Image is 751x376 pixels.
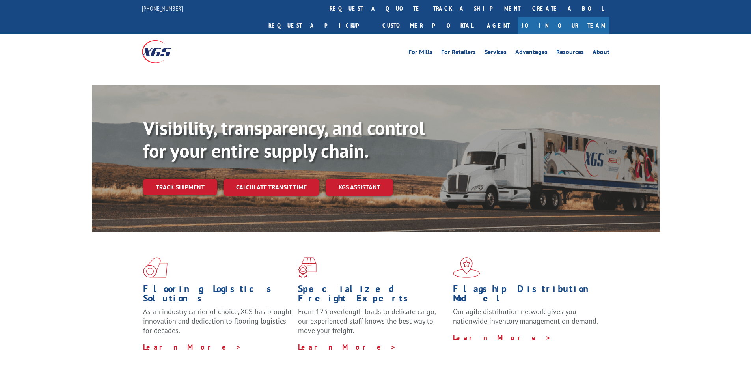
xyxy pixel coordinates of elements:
h1: Specialized Freight Experts [298,284,447,307]
img: xgs-icon-flagship-distribution-model-red [453,257,480,278]
p: From 123 overlength loads to delicate cargo, our experienced staff knows the best way to move you... [298,307,447,342]
a: Resources [556,49,584,58]
a: Learn More > [298,342,396,352]
a: Services [485,49,507,58]
a: Advantages [515,49,548,58]
a: Track shipment [143,179,217,195]
a: XGS ASSISTANT [326,179,393,196]
img: xgs-icon-focused-on-flooring-red [298,257,317,278]
a: For Retailers [441,49,476,58]
a: Agent [479,17,518,34]
img: xgs-icon-total-supply-chain-intelligence-red [143,257,168,278]
a: [PHONE_NUMBER] [142,4,183,12]
h1: Flagship Distribution Model [453,284,602,307]
b: Visibility, transparency, and control for your entire supply chain. [143,116,425,163]
a: Learn More > [143,342,241,352]
a: Join Our Team [518,17,609,34]
a: About [593,49,609,58]
a: Learn More > [453,333,551,342]
h1: Flooring Logistics Solutions [143,284,292,307]
a: For Mills [408,49,432,58]
a: Calculate transit time [224,179,319,196]
span: As an industry carrier of choice, XGS has brought innovation and dedication to flooring logistics... [143,307,292,335]
a: Customer Portal [376,17,479,34]
span: Our agile distribution network gives you nationwide inventory management on demand. [453,307,598,325]
a: Request a pickup [263,17,376,34]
